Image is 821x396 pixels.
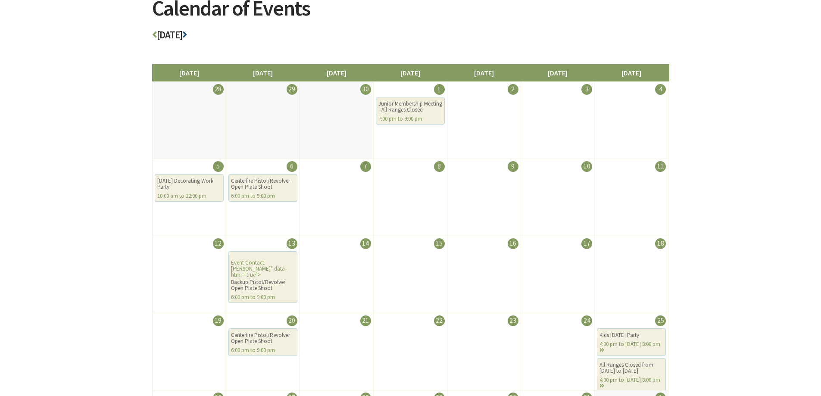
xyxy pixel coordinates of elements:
[287,238,297,249] div: 13
[655,238,666,249] div: 18
[231,279,295,291] div: Backup Pistol/Revolver Open Plate Shoot
[599,377,663,389] div: 4:00 pm to [DATE] 8:00 pm
[434,161,445,172] div: 8
[360,315,371,326] div: 21
[378,101,442,113] div: Junior Membership Meeting - All Ranges Closed
[360,238,371,249] div: 14
[655,315,666,326] div: 25
[228,251,297,303] div: Event Contact: [PERSON_NAME]" data-html="true">
[360,161,371,172] div: 7
[447,64,521,81] li: [DATE]
[213,161,224,172] div: 5
[231,178,295,190] div: Centerfire Pistol/Revolver Open Plate Shoot
[581,84,592,95] div: 3
[599,341,663,353] div: 4:00 pm to [DATE] 8:00 pm
[508,238,518,249] div: 16
[231,332,295,344] div: Centerfire Pistol/Revolver Open Plate Shoot
[231,193,295,199] div: 6:00 pm to 9:00 pm
[599,362,663,374] div: All Ranges Closed from [DATE] to [DATE]
[213,315,224,326] div: 19
[152,64,226,81] li: [DATE]
[655,161,666,172] div: 11
[287,161,297,172] div: 6
[231,294,295,300] div: 6:00 pm to 9:00 pm
[226,64,300,81] li: [DATE]
[508,84,518,95] div: 2
[434,84,445,95] div: 1
[599,332,663,338] div: Kids [DATE] Party
[287,84,297,95] div: 29
[157,193,221,199] div: 10:00 am to 12:00 pm
[157,178,221,190] div: [DATE] Decorating Work Party
[594,64,668,81] li: [DATE]
[152,30,669,45] h3: [DATE]
[287,315,297,326] div: 20
[213,238,224,249] div: 12
[508,161,518,172] div: 9
[434,315,445,326] div: 22
[581,161,592,172] div: 10
[581,315,592,326] div: 24
[434,238,445,249] div: 15
[231,347,295,353] div: 6:00 pm to 9:00 pm
[360,84,371,95] div: 30
[581,238,592,249] div: 17
[378,116,442,122] div: 7:00 pm to 9:00 pm
[508,315,518,326] div: 23
[521,64,595,81] li: [DATE]
[300,64,374,81] li: [DATE]
[373,64,447,81] li: [DATE]
[213,84,224,95] div: 28
[655,84,666,95] div: 4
